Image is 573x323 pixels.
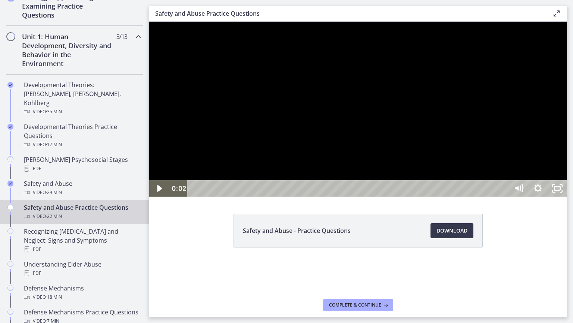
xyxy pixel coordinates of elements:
div: Video [24,293,140,302]
div: Recognizing [MEDICAL_DATA] and Neglect: Signs and Symptoms [24,227,140,254]
span: Download [436,226,467,235]
i: Completed [7,124,13,130]
div: Video [24,140,140,149]
span: · 29 min [46,188,62,197]
div: Understanding Elder Abuse [24,260,140,278]
span: Complete & continue [329,302,381,308]
button: Complete & continue [323,299,393,311]
button: Mute [360,159,379,175]
div: PDF [24,245,140,254]
div: PDF [24,164,140,173]
span: · 22 min [46,212,62,221]
button: Show settings menu [379,159,398,175]
div: PDF [24,269,140,278]
div: Safety and Abuse [24,179,140,197]
i: Completed [7,82,13,88]
div: Video [24,188,140,197]
span: 3 / 13 [116,32,127,41]
div: Developmental Theories: [PERSON_NAME], [PERSON_NAME], Kohlberg [24,80,140,116]
div: Developmental Theories Practice Questions [24,122,140,149]
h3: Safety and Abuse Practice Questions [155,9,540,18]
iframe: Video Lesson [149,22,567,197]
button: Unfullscreen [398,159,418,175]
div: Defense Mechanisms [24,284,140,302]
div: Video [24,107,140,116]
span: · 18 min [46,293,62,302]
span: · 17 min [46,140,62,149]
div: [PERSON_NAME] Psychosocial Stages [24,155,140,173]
div: Safety and Abuse Practice Questions [24,203,140,221]
span: · 35 min [46,107,62,116]
span: Safety and Abuse - Practice Questions [243,226,351,235]
div: Video [24,212,140,221]
h2: Unit 1: Human Development, Diversity and Behavior in the Environment [22,32,113,68]
i: Completed [7,181,13,187]
a: Download [430,223,473,238]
